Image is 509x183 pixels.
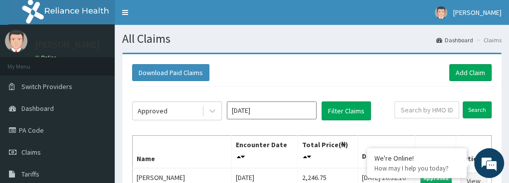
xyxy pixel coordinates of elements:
[5,116,190,151] textarea: Type your message and hit 'Enter'
[474,36,502,44] li: Claims
[394,101,459,118] input: Search by HMO ID
[357,136,415,169] th: Date Filed
[58,48,138,148] span: We're online!
[456,136,491,169] th: Actions
[52,56,168,69] div: Chat with us now
[138,106,168,116] div: Approved
[322,101,371,120] button: Filter Claims
[374,154,459,163] div: We're Online!
[231,136,298,169] th: Encounter Date
[5,30,27,52] img: User Image
[21,170,39,179] span: Tariffs
[164,5,187,29] div: Minimize live chat window
[435,6,447,19] img: User Image
[35,40,100,49] p: [PERSON_NAME]
[18,50,40,75] img: d_794563401_company_1708531726252_794563401
[132,64,209,81] button: Download Paid Claims
[21,104,54,113] span: Dashboard
[374,164,459,173] p: How may I help you today?
[298,136,357,169] th: Total Price(₦)
[227,101,317,119] input: Select Month and Year
[420,174,452,183] span: Approved
[21,82,72,91] span: Switch Providers
[35,54,59,61] a: Online
[453,8,502,17] span: [PERSON_NAME]
[122,32,502,45] h1: All Claims
[133,136,232,169] th: Name
[463,101,492,118] input: Search
[449,64,492,81] a: Add Claim
[436,36,473,44] a: Dashboard
[415,136,456,169] th: Status
[21,148,41,157] span: Claims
